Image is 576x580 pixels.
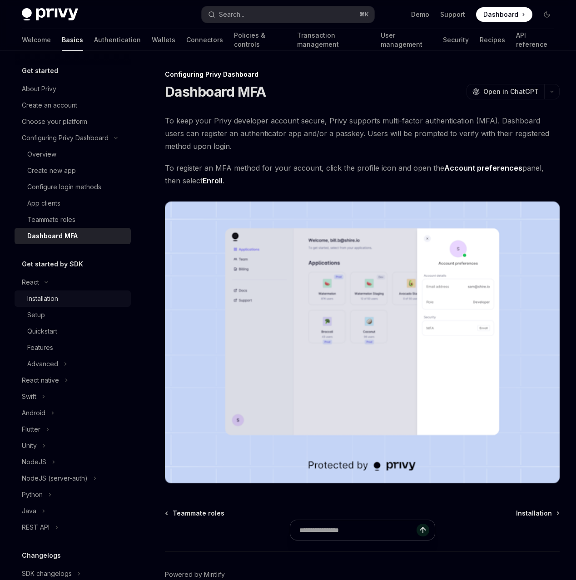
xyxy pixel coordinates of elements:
[22,277,39,288] div: React
[27,182,101,192] div: Configure login methods
[27,165,76,176] div: Create new app
[165,114,560,152] span: To keep your Privy developer account secure, Privy supports multi-factor authentication (MFA). Da...
[166,509,224,518] a: Teammate roles
[165,84,266,100] h1: Dashboard MFA
[22,522,50,533] div: REST API
[22,391,36,402] div: Swift
[22,550,61,561] h5: Changelogs
[15,97,131,113] a: Create an account
[22,375,59,386] div: React native
[22,65,58,76] h5: Get started
[15,179,131,195] a: Configure login methods
[22,473,88,484] div: NodeJS (server-auth)
[516,509,559,518] a: Installation
[165,162,560,187] span: To register an MFA method for your account, click the profile icon and open the panel, then select .
[27,293,58,304] div: Installation
[480,29,505,51] a: Recipes
[476,7,532,22] a: Dashboard
[297,29,369,51] a: Transaction management
[417,524,429,536] button: Send message
[22,100,77,111] div: Create an account
[15,228,131,244] a: Dashboard MFA
[186,29,223,51] a: Connectors
[94,29,141,51] a: Authentication
[15,195,131,211] a: App clients
[234,29,286,51] a: Policies & controls
[152,29,175,51] a: Wallets
[411,10,429,19] a: Demo
[22,506,36,516] div: Java
[22,84,56,94] div: About Privy
[15,146,131,162] a: Overview
[15,113,131,130] a: Choose your platform
[62,29,83,51] a: Basics
[27,342,53,353] div: Features
[516,509,552,518] span: Installation
[22,8,78,21] img: dark logo
[15,211,131,228] a: Teammate roles
[165,570,225,579] a: Powered by Mintlify
[27,359,58,369] div: Advanced
[22,424,40,435] div: Flutter
[15,307,131,323] a: Setup
[15,290,131,307] a: Installation
[22,568,72,579] div: SDK changelogs
[483,87,539,96] span: Open in ChatGPT
[22,489,43,500] div: Python
[22,133,109,143] div: Configuring Privy Dashboard
[203,176,223,185] strong: Enroll
[381,29,432,51] a: User management
[443,29,469,51] a: Security
[444,163,522,172] strong: Account preferences
[516,29,554,51] a: API reference
[467,84,544,99] button: Open in ChatGPT
[22,457,46,467] div: NodeJS
[27,326,57,337] div: Quickstart
[27,198,60,209] div: App clients
[22,29,51,51] a: Welcome
[540,7,554,22] button: Toggle dark mode
[165,70,560,79] div: Configuring Privy Dashboard
[202,6,374,23] button: Search...⌘K
[173,509,224,518] span: Teammate roles
[22,408,45,418] div: Android
[483,10,518,19] span: Dashboard
[359,11,369,18] span: ⌘ K
[15,162,131,179] a: Create new app
[219,9,244,20] div: Search...
[27,310,45,320] div: Setup
[22,440,37,451] div: Unity
[15,81,131,97] a: About Privy
[22,116,87,127] div: Choose your platform
[15,323,131,339] a: Quickstart
[27,231,78,241] div: Dashboard MFA
[165,202,560,483] img: images/dashboard-mfa-1.png
[15,339,131,356] a: Features
[27,149,56,160] div: Overview
[22,259,83,270] h5: Get started by SDK
[27,214,75,225] div: Teammate roles
[440,10,465,19] a: Support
